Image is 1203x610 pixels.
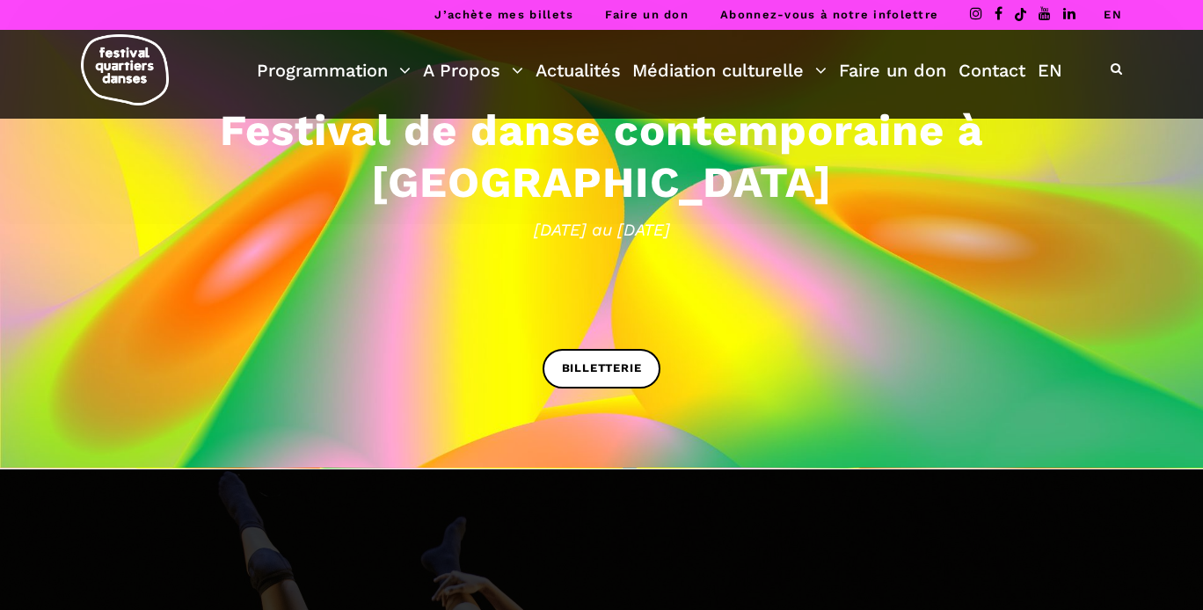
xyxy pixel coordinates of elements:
a: Faire un don [839,55,946,85]
a: BILLETTERIE [543,349,661,389]
a: Contact [959,55,1025,85]
a: Faire un don [605,8,689,21]
a: Actualités [536,55,621,85]
h3: Festival de danse contemporaine à [GEOGRAPHIC_DATA] [56,105,1147,208]
img: logo-fqd-med [81,34,169,105]
a: A Propos [423,55,523,85]
span: [DATE] au [DATE] [56,216,1147,243]
a: Programmation [257,55,411,85]
a: EN [1038,55,1062,85]
a: J’achète mes billets [434,8,573,21]
span: BILLETTERIE [562,359,642,378]
a: Médiation culturelle [632,55,827,85]
a: EN [1104,8,1122,21]
a: Abonnez-vous à notre infolettre [720,8,938,21]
